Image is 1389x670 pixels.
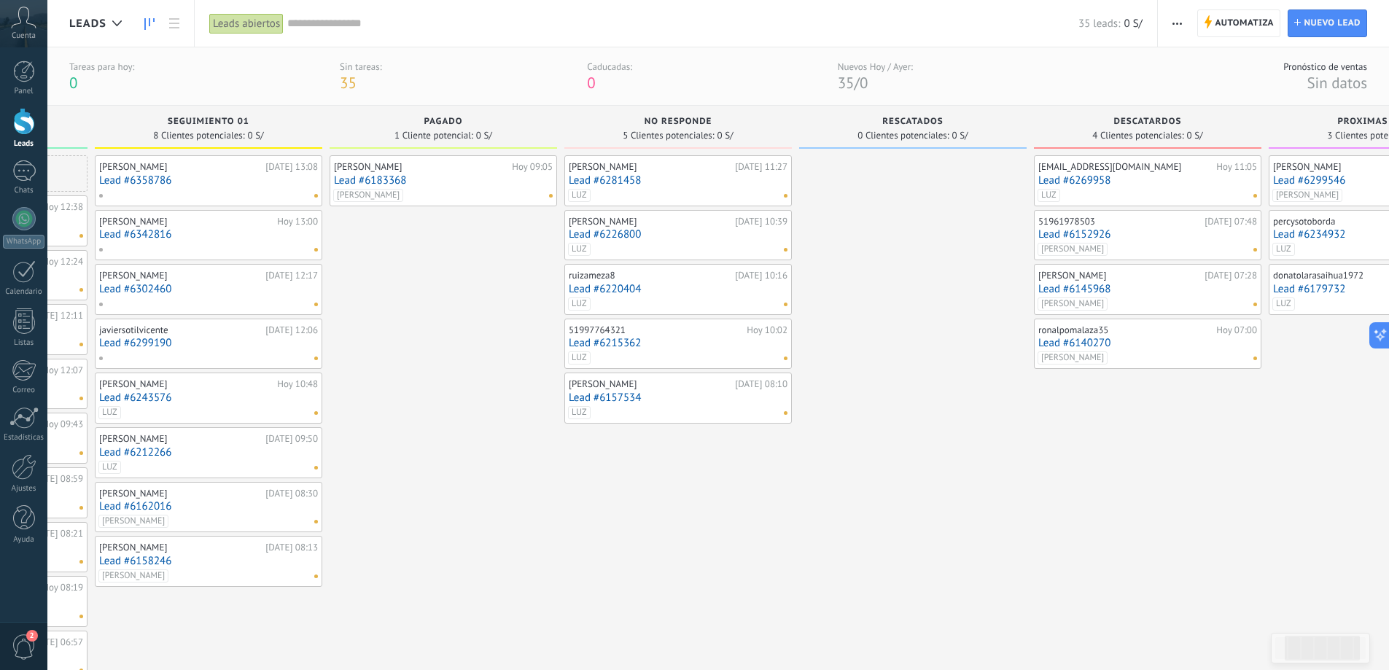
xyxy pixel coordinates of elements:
span: Automatiza [1215,10,1274,36]
span: LUZ [1038,189,1060,202]
span: Nuevo lead [1304,10,1361,36]
div: Hoy 12:38 [42,201,83,213]
span: LUZ [1272,243,1295,256]
div: [DATE] 12:06 [265,324,318,336]
span: No hay nada asignado [314,411,318,415]
span: No hay nada asignado [1253,194,1257,198]
div: [DATE] 07:48 [1205,216,1257,227]
div: Leads [3,139,45,149]
span: LUZ [568,297,591,311]
span: No hay nada asignado [1253,248,1257,252]
div: Hoy 13:00 [277,216,318,227]
div: [PERSON_NAME] [99,433,262,445]
div: Estadísticas [3,433,45,443]
span: LUZ [1272,297,1295,311]
span: No hay nada asignado [314,303,318,306]
div: Hoy 10:02 [747,324,787,336]
div: RESCATADOS [806,117,1019,129]
span: 0 S/ [476,131,492,140]
div: [DATE] 08:13 [265,542,318,553]
div: Ajustes [3,484,45,494]
a: Lead #6152926 [1038,228,1257,241]
div: Hoy 11:05 [1216,161,1257,173]
span: 35 [340,73,357,93]
div: [DATE] 13:08 [265,161,318,173]
span: 4 Clientes potenciales: [1092,131,1183,140]
div: [DATE] 07:28 [1205,270,1257,281]
div: [DATE] 10:39 [735,216,787,227]
span: SEGUIMIENTO 01 [168,117,249,127]
div: 51997764321 [569,324,743,336]
span: 1 Cliente potencial: [394,131,473,140]
div: Panel [3,87,45,96]
span: [PERSON_NAME] [98,569,168,583]
a: Lead #6281458 [569,174,787,187]
a: Lead #6299190 [99,337,318,349]
a: Lead #6342816 [99,228,318,241]
div: Listas [3,338,45,348]
a: Lead #6220404 [569,283,787,295]
a: Nuevo lead [1288,9,1367,37]
div: Hoy 09:05 [512,161,553,173]
div: WhatsApp [3,235,44,249]
span: 0 [587,73,595,93]
div: [DATE] 09:50 [265,433,318,445]
div: Hoy 09:43 [42,418,83,430]
span: PAGADO [424,117,463,127]
span: Leads [69,17,106,31]
span: No hay nada asignado [314,520,318,523]
div: Chats [3,186,45,195]
span: 0 [69,73,77,93]
span: [PERSON_NAME] [1038,351,1108,365]
div: [PERSON_NAME] [99,488,262,499]
span: RESCATADOS [882,117,943,127]
span: No hay nada asignado [314,574,318,578]
div: Hoy 12:07 [42,365,83,376]
div: PAGADO [337,117,550,129]
div: javiersotilvicente [99,324,262,336]
span: LUZ [98,406,121,419]
div: [DATE] 08:30 [265,488,318,499]
div: [PERSON_NAME] [569,378,731,390]
div: [DATE] 12:17 [265,270,318,281]
div: [PERSON_NAME] [99,270,262,281]
a: Lead #6243576 [99,392,318,404]
div: Nuevos Hoy / Ayer: [838,61,913,73]
span: LUZ [568,406,591,419]
span: No hay nada asignado [79,451,83,455]
span: 35 [838,73,855,93]
span: [PERSON_NAME] [333,189,403,202]
span: No hay nada asignado [314,357,318,360]
span: LUZ [568,351,591,365]
a: Lead #6183368 [334,174,553,187]
span: No hay nada asignado [79,615,83,618]
div: Caducadas: [587,61,632,73]
span: 0 S/ [248,131,264,140]
div: Calendario [3,287,45,297]
span: No hay nada asignado [79,288,83,292]
a: Automatiza [1197,9,1280,37]
span: No hay nada asignado [784,357,787,360]
span: No hay nada asignado [549,194,553,198]
div: Hoy 08:19 [42,582,83,593]
div: [DATE] 08:10 [735,378,787,390]
div: Tareas para hoy: [69,61,134,73]
div: ruizameza8 [569,270,731,281]
span: [PERSON_NAME] [1038,243,1108,256]
div: [PERSON_NAME] [1038,270,1201,281]
div: Ayuda [3,535,45,545]
a: Lead #6140270 [1038,337,1257,349]
span: No hay nada asignado [79,506,83,510]
div: [DATE] 10:16 [735,270,787,281]
div: [EMAIL_ADDRESS][DOMAIN_NAME] [1038,161,1213,173]
span: No hay nada asignado [314,466,318,470]
span: 8 Clientes potenciales: [153,131,244,140]
div: [PERSON_NAME] [569,216,731,227]
span: No hay nada asignado [1253,357,1257,360]
span: No hay nada asignado [784,303,787,306]
div: DESCATARDOS [1041,117,1254,129]
span: 0 [860,73,868,93]
span: No hay nada asignado [784,248,787,252]
div: ronalpomalaza35 [1038,324,1213,336]
span: [PERSON_NAME] [98,515,168,528]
